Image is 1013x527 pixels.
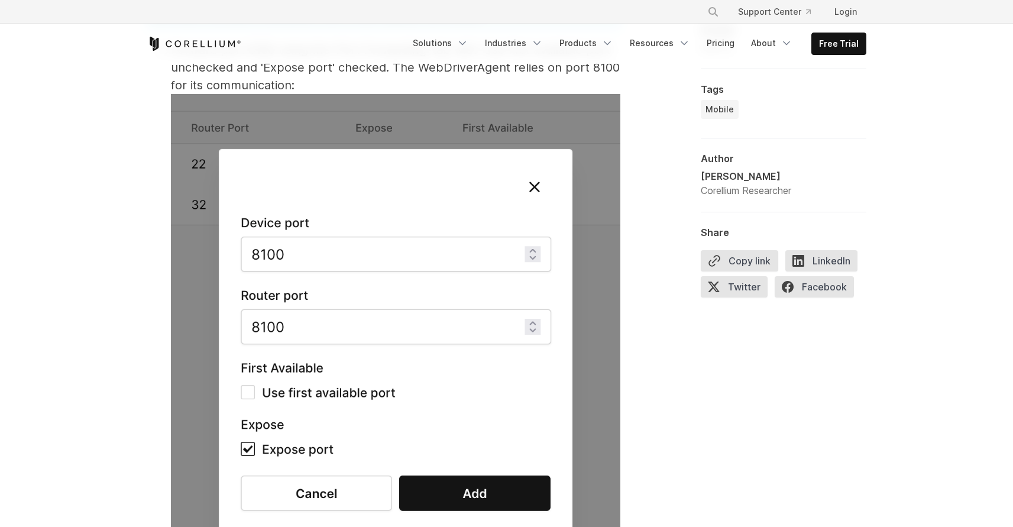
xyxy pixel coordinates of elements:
span: Facebook [775,276,854,298]
a: Corellium Home [147,37,241,51]
a: Mobile [701,100,739,119]
a: Free Trial [812,33,866,54]
span: Twitter [701,276,768,298]
span: LinkedIn [785,250,857,271]
a: Pricing [700,33,742,54]
a: Facebook [775,276,861,302]
div: Author [701,153,866,164]
button: Search [703,1,724,22]
button: Copy link [701,250,778,271]
div: Corellium Researcher [701,183,791,198]
div: Navigation Menu [693,1,866,22]
div: Tags [701,83,866,95]
a: LinkedIn [785,250,865,276]
a: Twitter [701,276,775,302]
a: Login [825,1,866,22]
a: Industries [478,33,550,54]
div: Share [701,227,866,238]
a: About [744,33,800,54]
a: Support Center [729,1,820,22]
a: Solutions [406,33,475,54]
div: Navigation Menu [406,33,866,55]
a: Products [552,33,620,54]
a: Resources [623,33,697,54]
div: [PERSON_NAME] [701,169,791,183]
span: Mobile [705,104,734,115]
